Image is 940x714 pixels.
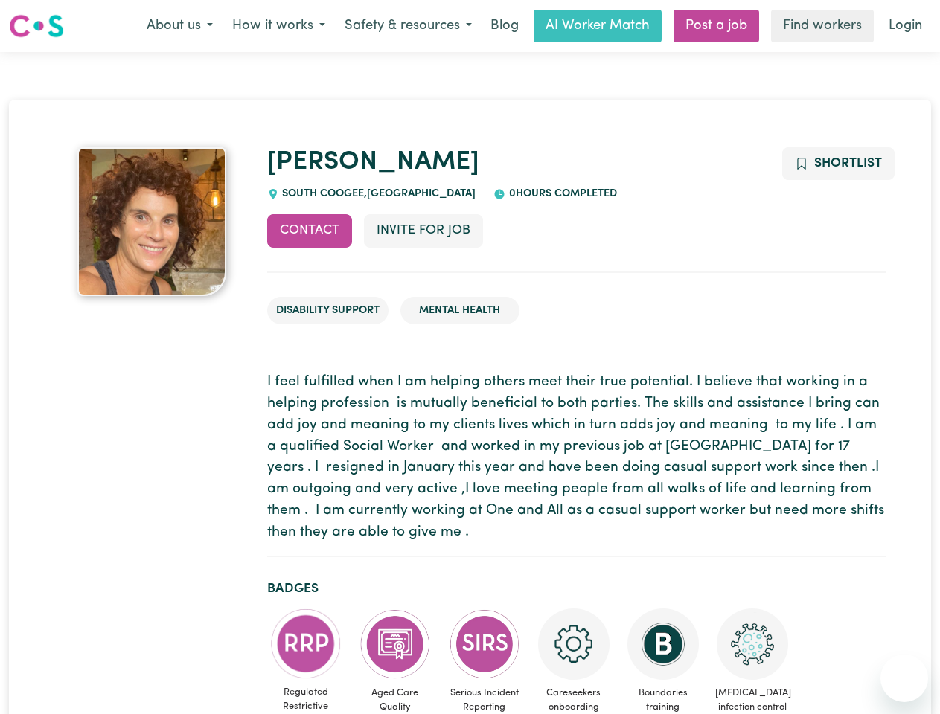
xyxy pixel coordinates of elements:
[717,608,788,680] img: CS Academy: COVID-19 Infection Control Training course completed
[137,10,223,42] button: About us
[267,372,886,543] p: I feel fulfilled when I am helping others meet their true potential. I believe that working in a ...
[505,188,617,199] span: 0 hours completed
[267,297,389,325] li: Disability Support
[223,10,335,42] button: How it works
[267,581,886,596] h2: Badges
[359,608,431,680] img: CS Academy: Aged Care Quality Standards & Code of Conduct course completed
[55,147,249,296] a: Belinda's profile picture'
[9,9,64,43] a: Careseekers logo
[771,10,874,42] a: Find workers
[782,147,895,180] button: Add to shortlist
[9,13,64,39] img: Careseekers logo
[674,10,759,42] a: Post a job
[627,608,699,680] img: CS Academy: Boundaries in care and support work course completed
[400,297,519,325] li: Mental Health
[482,10,528,42] a: Blog
[814,157,882,170] span: Shortlist
[267,214,352,247] button: Contact
[335,10,482,42] button: Safety & resources
[364,214,483,247] button: Invite for Job
[538,608,610,680] img: CS Academy: Careseekers Onboarding course completed
[534,10,662,42] a: AI Worker Match
[880,654,928,702] iframe: Button to launch messaging window
[880,10,931,42] a: Login
[279,188,476,199] span: SOUTH COOGEE , [GEOGRAPHIC_DATA]
[270,608,342,679] img: CS Academy: Regulated Restrictive Practices course completed
[267,149,479,176] a: [PERSON_NAME]
[449,608,520,680] img: CS Academy: Serious Incident Reporting Scheme course completed
[77,147,226,296] img: Belinda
